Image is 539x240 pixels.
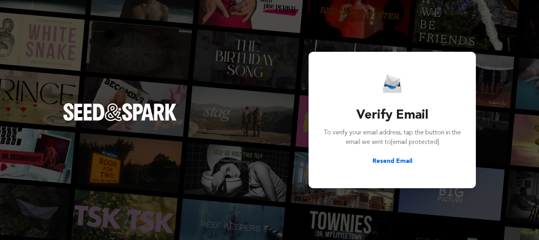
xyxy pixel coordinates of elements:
p: To verify your email address, tap the button in the email we sent to [323,128,462,147]
a: Seed&Spark Homepage [63,103,177,136]
img: Seed&Spark Email Icon [383,74,402,93]
img: Seed&Spark Logo [63,103,177,121]
h3: Verify Email [323,106,462,125]
button: Resend Email [372,157,412,166]
a: [email protected] [391,139,439,146]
